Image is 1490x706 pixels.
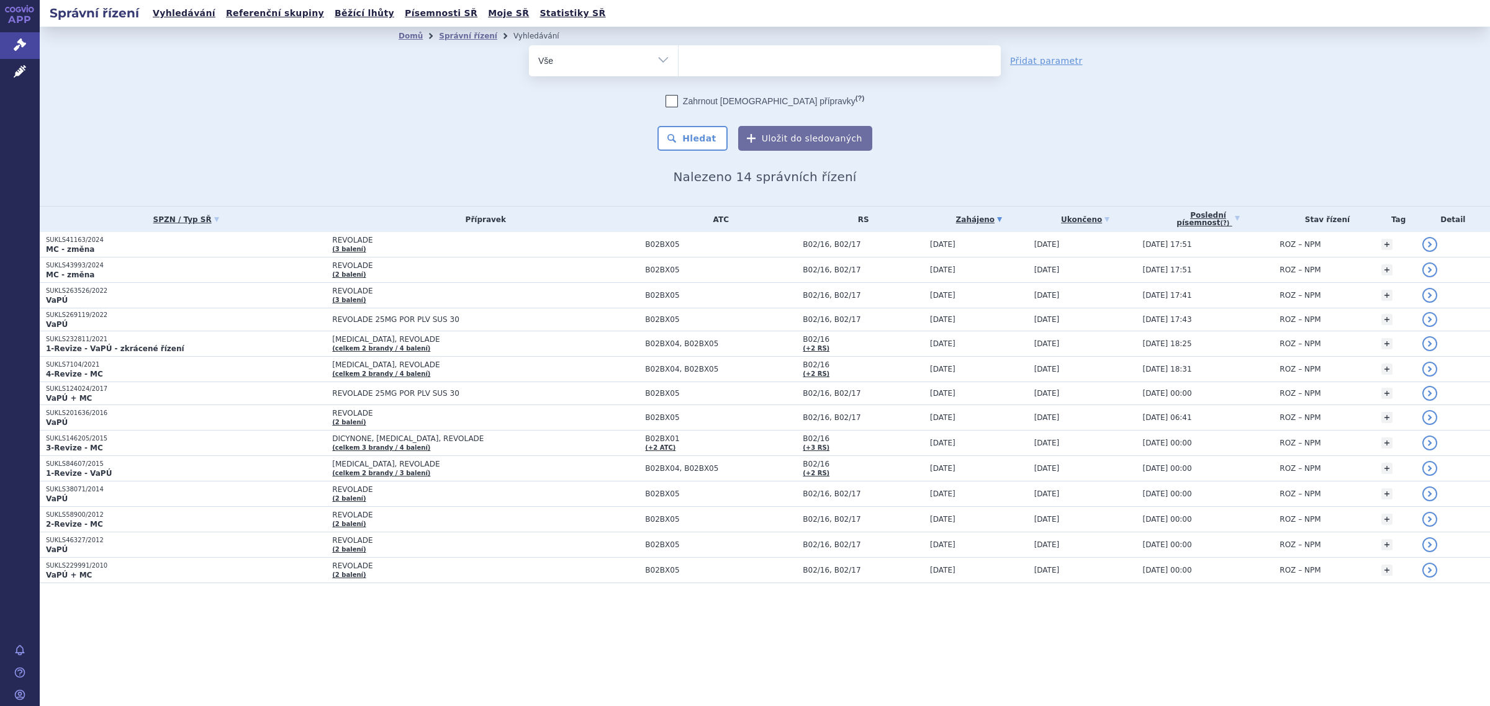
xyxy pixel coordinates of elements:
[332,561,639,570] span: REVOLADE
[803,434,924,443] span: B02/16
[332,360,639,369] span: [MEDICAL_DATA], REVOLADE
[1422,386,1437,401] a: detail
[803,266,924,274] span: B02/16, B02/17
[930,540,955,549] span: [DATE]
[40,4,149,22] h2: Správní řízení
[46,245,94,254] strong: MC - změna
[332,521,366,527] a: (2 balení)
[332,335,639,344] span: [MEDICAL_DATA], REVOLADE
[46,385,326,393] p: SUKLS124024/2017
[46,545,68,554] strong: VaPÚ
[930,240,955,249] span: [DATE]
[1422,288,1437,303] a: detail
[326,207,639,232] th: Přípravek
[1143,339,1192,348] span: [DATE] 18:25
[1381,314,1393,325] a: +
[1422,312,1437,327] a: detail
[332,546,366,553] a: (2 balení)
[1143,489,1192,498] span: [DATE] 00:00
[46,311,326,319] p: SUKLS269119/2022
[1143,439,1192,447] span: [DATE] 00:00
[1280,489,1321,498] span: ROZ – NPM
[1034,240,1060,249] span: [DATE]
[930,566,955,574] span: [DATE]
[930,389,955,398] span: [DATE]
[332,470,430,476] a: (celkem 2 brandy / 3 balení)
[797,207,924,232] th: RS
[930,211,1028,228] a: Zahájeno
[1034,365,1060,373] span: [DATE]
[803,489,924,498] span: B02/16, B02/17
[645,489,797,498] span: B02BX05
[1280,365,1321,373] span: ROZ – NPM
[1381,514,1393,525] a: +
[46,287,326,295] p: SUKLS263526/2022
[803,470,829,476] a: (+2 RS)
[803,566,924,574] span: B02/16, B02/17
[332,495,366,502] a: (2 balení)
[856,94,864,102] abbr: (?)
[803,370,829,377] a: (+2 RS)
[1422,336,1437,351] a: detail
[1422,262,1437,277] a: detail
[46,394,92,403] strong: VaPÚ + MC
[332,287,639,295] span: REVOLADE
[46,469,112,478] strong: 1-Revize - VaPÚ
[222,5,328,22] a: Referenční skupiny
[645,389,797,398] span: B02BX05
[1034,315,1060,324] span: [DATE]
[332,511,639,519] span: REVOLADE
[645,566,797,574] span: B02BX05
[1280,413,1321,422] span: ROZ – NPM
[1381,539,1393,550] a: +
[46,320,68,329] strong: VaPÚ
[1034,464,1060,473] span: [DATE]
[332,419,366,426] a: (2 balení)
[1034,211,1137,228] a: Ukončeno
[1381,565,1393,576] a: +
[1143,515,1192,524] span: [DATE] 00:00
[332,460,639,468] span: [MEDICAL_DATA], REVOLADE
[645,434,797,443] span: B02BX01
[46,344,184,353] strong: 1-Revize - VaPÚ - zkrácené řízení
[332,271,366,278] a: (2 balení)
[1034,389,1060,398] span: [DATE]
[332,536,639,545] span: REVOLADE
[645,240,797,249] span: B02BX05
[1143,540,1192,549] span: [DATE] 00:00
[930,339,955,348] span: [DATE]
[1280,240,1321,249] span: ROZ – NPM
[332,444,430,451] a: (celkem 3 brandy / 4 balení)
[645,413,797,422] span: B02BX05
[1381,364,1393,375] a: +
[930,365,955,373] span: [DATE]
[513,27,576,45] li: Vyhledávání
[1375,207,1416,232] th: Tag
[401,5,481,22] a: Písemnosti SŘ
[1381,239,1393,250] a: +
[1381,338,1393,349] a: +
[673,169,856,184] span: Nalezeno 14 správních řízení
[645,464,797,473] span: B02BX04, B02BX05
[46,370,103,378] strong: 4-Revize - MC
[803,460,924,468] span: B02/16
[803,240,924,249] span: B02/16, B02/17
[645,515,797,524] span: B02BX05
[46,335,326,344] p: SUKLS232811/2021
[399,32,423,40] a: Domů
[803,345,829,352] a: (+2 RS)
[930,315,955,324] span: [DATE]
[46,434,326,443] p: SUKLS146205/2015
[1143,207,1274,232] a: Poslednípísemnost(?)
[1422,362,1437,377] a: detail
[803,389,924,398] span: B02/16, B02/17
[332,246,366,252] a: (3 balení)
[46,494,68,503] strong: VaPÚ
[803,291,924,300] span: B02/16, B02/17
[930,291,955,300] span: [DATE]
[46,444,103,452] strong: 3-Revize - MC
[46,485,326,494] p: SUKLS38071/2014
[1280,439,1321,447] span: ROZ – NPM
[639,207,797,232] th: ATC
[1422,537,1437,552] a: detail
